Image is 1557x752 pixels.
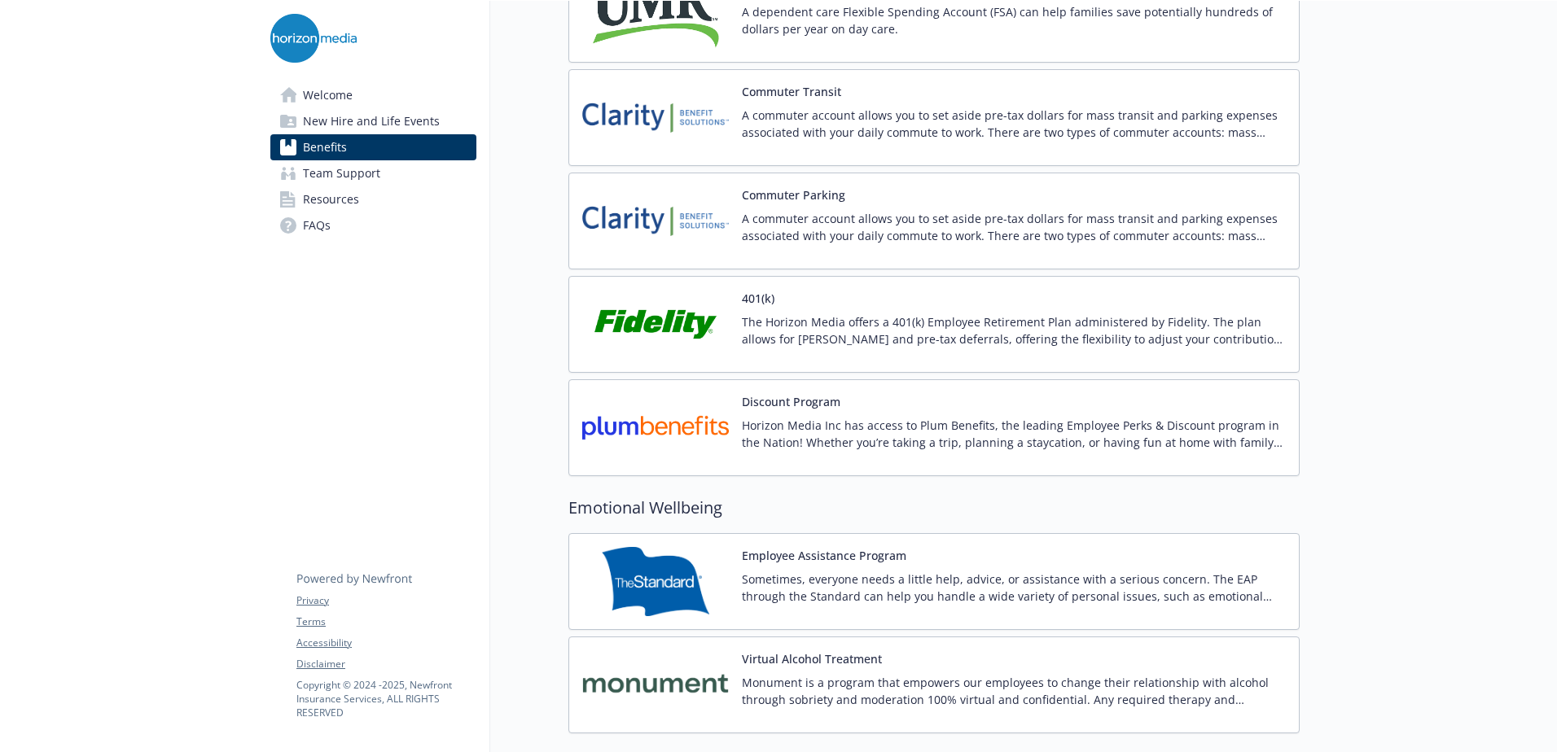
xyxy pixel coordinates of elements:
a: FAQs [270,212,476,238]
img: plumbenefits carrier logo [582,393,729,462]
img: Fidelity Investments carrier logo [582,290,729,359]
button: Employee Assistance Program [742,547,906,564]
a: Welcome [270,82,476,108]
a: Resources [270,186,476,212]
button: Commuter Transit [742,83,841,100]
a: Accessibility [296,636,476,650]
img: Clarity Benefit Solutions carrier logo [582,186,729,256]
img: Clarity Benefit Solutions carrier logo [582,83,729,152]
p: Monument is a program that empowers our employees to change their relationship with alcohol throu... [742,674,1286,708]
span: Resources [303,186,359,212]
img: Monument carrier logo [582,650,729,719]
span: FAQs [303,212,331,238]
p: A dependent care Flexible Spending Account (FSA) can help families save potentially hundreds of d... [742,3,1286,37]
p: Copyright © 2024 - 2025 , Newfront Insurance Services, ALL RIGHTS RESERVED [296,678,476,719]
button: Virtual Alcohol Treatment [742,650,882,667]
a: Privacy [296,593,476,608]
button: Commuter Parking [742,186,845,203]
a: New Hire and Life Events [270,108,476,134]
p: A commuter account allows you to set aside pre-tax dollars for mass transit and parking expenses ... [742,107,1286,141]
a: Benefits [270,134,476,160]
h2: Emotional Wellbeing [568,496,1300,520]
p: A commuter account allows you to set aside pre-tax dollars for mass transit and parking expenses ... [742,210,1286,244]
span: Team Support [303,160,380,186]
span: Benefits [303,134,347,160]
p: Horizon Media Inc has access to Plum Benefits, the leading Employee Perks & Discount program in t... [742,417,1286,451]
span: Welcome [303,82,353,108]
p: The Horizon Media offers a 401(k) Employee Retirement Plan administered by Fidelity. The plan all... [742,313,1286,348]
a: Terms [296,614,476,629]
span: New Hire and Life Events [303,108,440,134]
a: Disclaimer [296,657,476,671]
a: Team Support [270,160,476,186]
button: Discount Program [742,393,840,410]
button: 401(k) [742,290,774,307]
img: Standard Insurance Company carrier logo [582,547,729,616]
p: Sometimes, everyone needs a little help, advice, or assistance with a serious concern. The EAP th... [742,571,1286,605]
